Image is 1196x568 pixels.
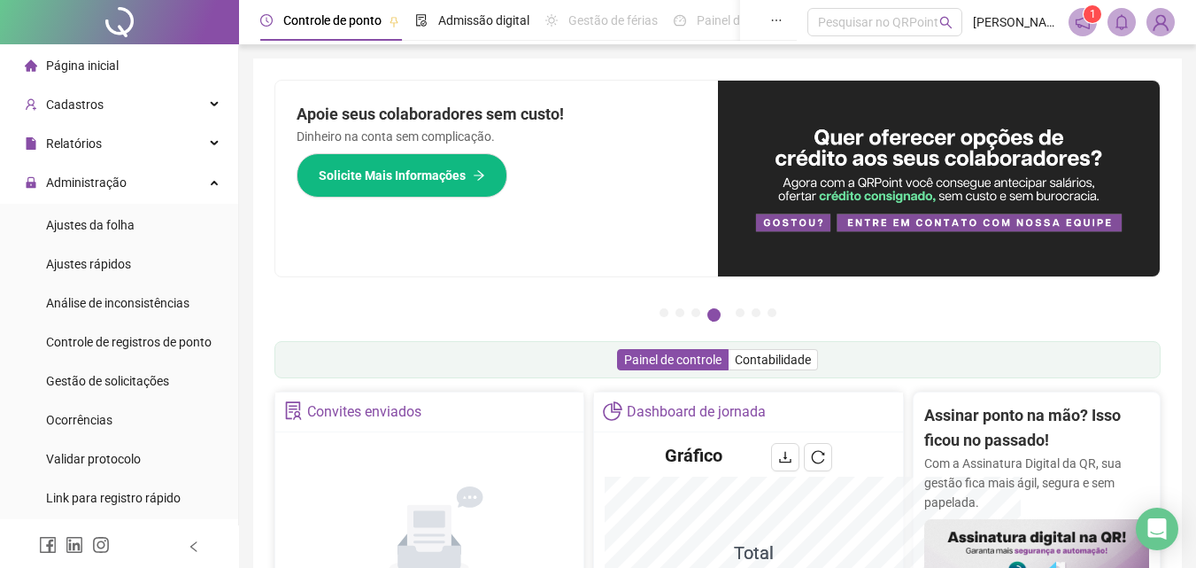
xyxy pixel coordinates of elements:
[46,335,212,349] span: Controle de registros de ponto
[675,308,684,317] button: 2
[438,13,529,27] span: Admissão digital
[188,541,200,553] span: left
[973,12,1058,32] span: [PERSON_NAME] do canal
[811,450,825,464] span: reload
[778,450,792,464] span: download
[568,13,658,27] span: Gestão de férias
[283,13,382,27] span: Controle de ponto
[1084,5,1101,23] sup: 1
[284,401,303,420] span: solution
[735,353,811,367] span: Contabilidade
[46,136,102,151] span: Relatórios
[736,308,745,317] button: 5
[297,127,697,146] p: Dinheiro na conta sem complicação.
[624,353,721,367] span: Painel de controle
[697,13,766,27] span: Painel do DP
[924,403,1149,454] h2: Assinar ponto na mão? Isso ficou no passado!
[752,308,760,317] button: 6
[25,98,37,111] span: user-add
[66,536,83,554] span: linkedin
[707,308,721,322] button: 4
[297,102,697,127] h2: Apoie seus colaboradores sem custo!
[260,14,273,27] span: clock-circle
[92,536,110,554] span: instagram
[46,296,189,310] span: Análise de inconsistências
[389,16,399,27] span: pushpin
[46,97,104,112] span: Cadastros
[674,14,686,27] span: dashboard
[473,169,485,182] span: arrow-right
[46,58,119,73] span: Página inicial
[415,14,428,27] span: file-done
[1114,14,1130,30] span: bell
[660,308,668,317] button: 1
[627,397,766,427] div: Dashboard de jornada
[939,16,953,29] span: search
[307,397,421,427] div: Convites enviados
[665,443,722,468] h4: Gráfico
[25,176,37,189] span: lock
[924,454,1149,512] p: Com a Assinatura Digital da QR, sua gestão fica mais ágil, segura e sem papelada.
[1075,14,1091,30] span: notification
[46,175,127,190] span: Administração
[768,308,776,317] button: 7
[25,59,37,72] span: home
[46,218,135,232] span: Ajustes da folha
[39,536,57,554] span: facebook
[297,153,507,198] button: Solicite Mais Informações
[1090,8,1096,20] span: 1
[545,14,558,27] span: sun
[46,257,131,271] span: Ajustes rápidos
[319,166,466,185] span: Solicite Mais Informações
[718,81,1161,276] img: banner%2Fa8ee1423-cce5-4ffa-a127-5a2d429cc7d8.png
[1147,9,1174,35] img: 84188
[691,308,700,317] button: 3
[46,413,112,427] span: Ocorrências
[603,401,621,420] span: pie-chart
[46,374,169,388] span: Gestão de solicitações
[25,137,37,150] span: file
[770,14,783,27] span: ellipsis
[1136,508,1178,550] div: Open Intercom Messenger
[46,452,141,466] span: Validar protocolo
[46,491,181,505] span: Link para registro rápido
